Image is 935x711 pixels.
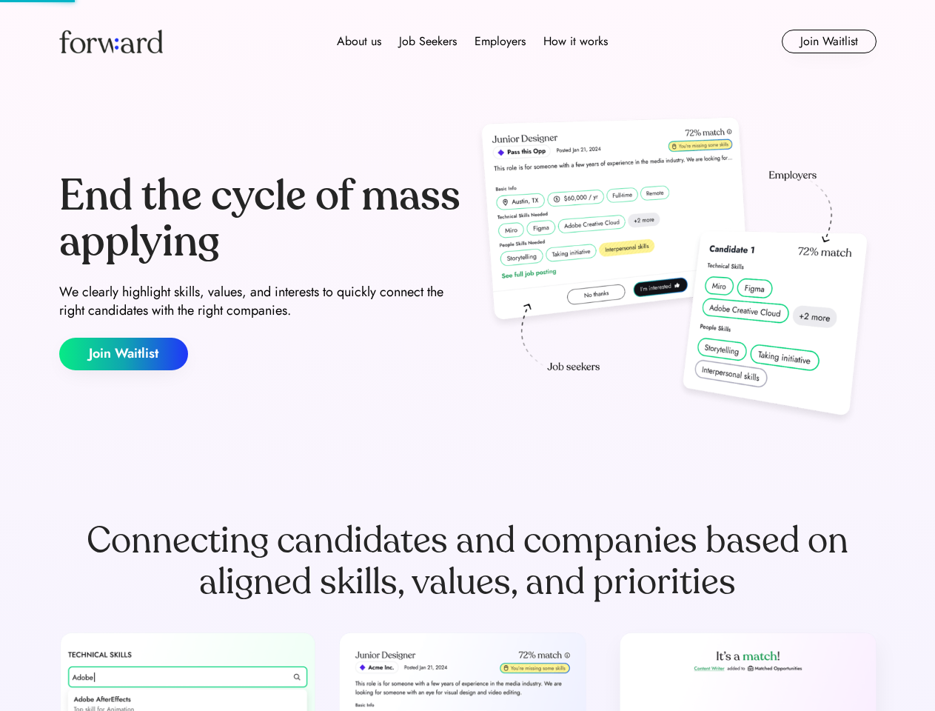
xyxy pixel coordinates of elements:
div: How it works [543,33,608,50]
div: Connecting candidates and companies based on aligned skills, values, and priorities [59,520,877,603]
div: About us [337,33,381,50]
img: Forward logo [59,30,163,53]
img: hero-image.png [474,113,877,431]
div: Job Seekers [399,33,457,50]
div: Employers [475,33,526,50]
button: Join Waitlist [59,338,188,370]
div: We clearly highlight skills, values, and interests to quickly connect the right candidates with t... [59,283,462,320]
button: Join Waitlist [782,30,877,53]
div: End the cycle of mass applying [59,173,462,264]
